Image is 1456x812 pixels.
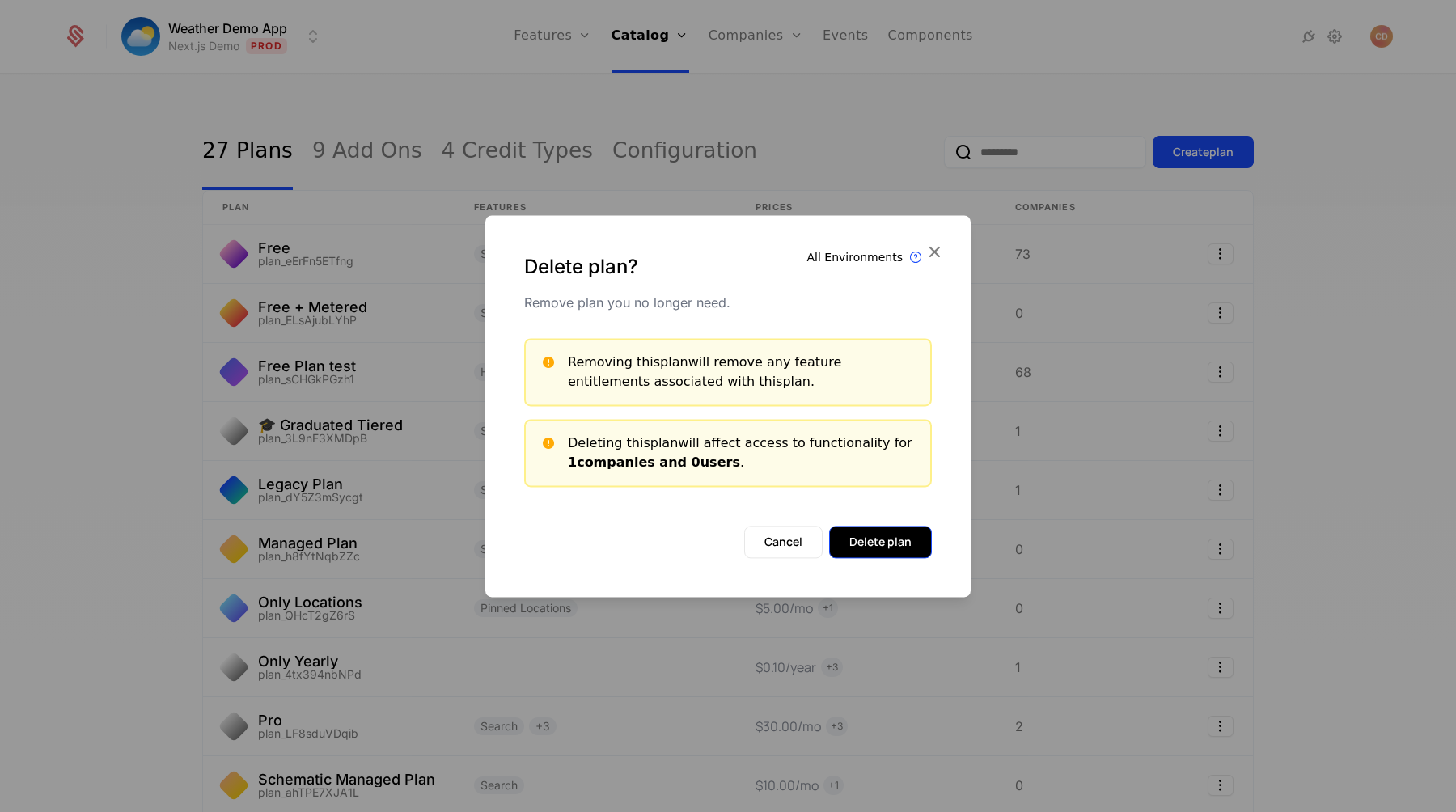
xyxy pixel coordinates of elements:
[568,433,917,472] div: Deleting this plan will affect access to functionality for .
[568,353,917,391] div: Removing this plan will remove any feature entitlements associated with this plan .
[829,526,932,558] button: Delete plan
[744,526,823,558] button: Cancel
[568,455,740,470] b: 1 companies and 0 users
[524,254,932,280] div: Delete plan?
[524,293,932,312] div: Remove plan you no longer need.
[807,249,904,265] div: All Environments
